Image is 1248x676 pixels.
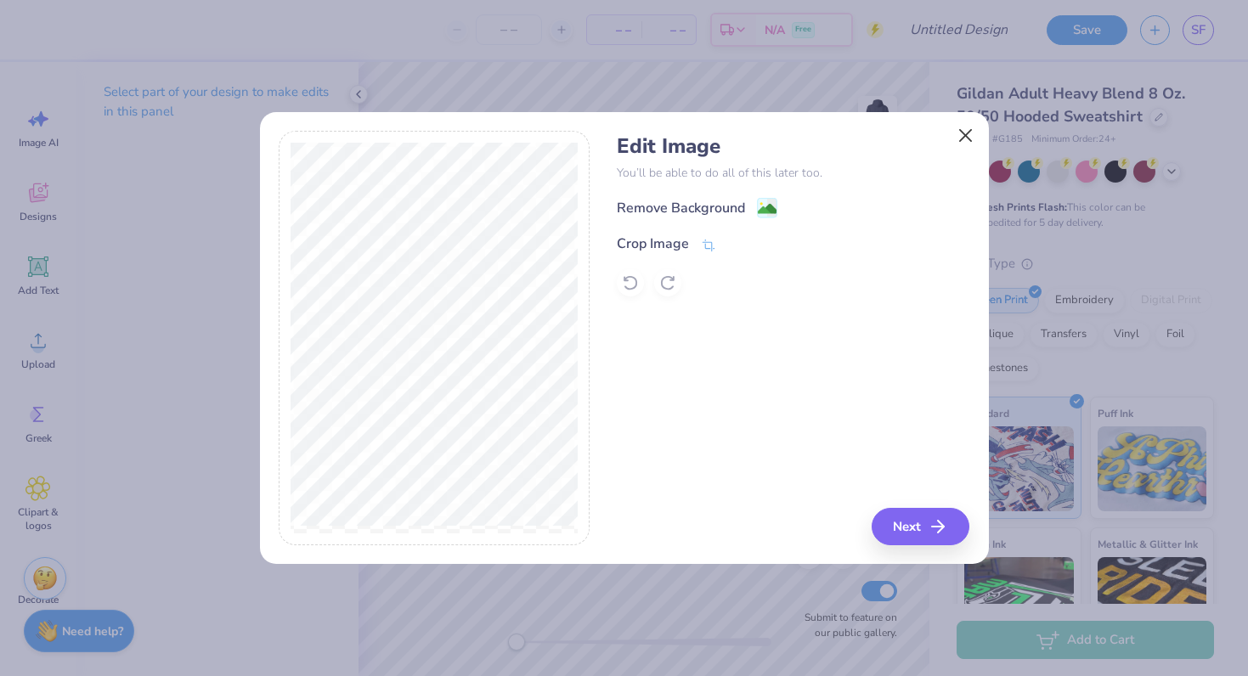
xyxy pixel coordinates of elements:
[617,198,745,218] div: Remove Background
[617,164,969,182] p: You’ll be able to do all of this later too.
[617,134,969,159] h4: Edit Image
[949,119,981,151] button: Close
[617,234,689,254] div: Crop Image
[872,508,969,545] button: Next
